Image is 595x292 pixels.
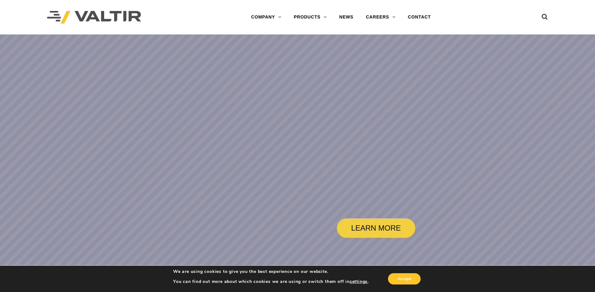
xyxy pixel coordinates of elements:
[388,273,421,284] button: Accept
[245,11,288,23] a: COMPANY
[173,269,369,274] p: We are using cookies to give you the best experience on our website.
[288,11,333,23] a: PRODUCTS
[173,279,369,284] p: You can find out more about which cookies we are using or switch them off in .
[360,11,402,23] a: CAREERS
[402,11,437,23] a: CONTACT
[47,11,141,24] img: Valtir
[350,279,368,284] button: settings
[337,218,415,238] a: LEARN MORE
[333,11,360,23] a: NEWS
